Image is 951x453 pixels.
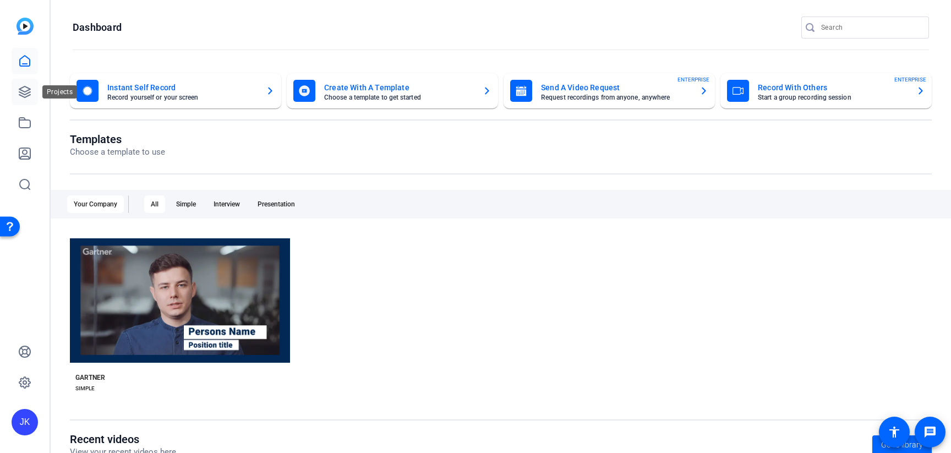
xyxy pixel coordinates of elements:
[923,425,937,439] mat-icon: message
[251,195,302,213] div: Presentation
[12,409,38,435] div: JK
[541,94,691,101] mat-card-subtitle: Request recordings from anyone, anywhere
[888,425,901,439] mat-icon: accessibility
[42,85,77,99] div: Projects
[504,73,715,108] button: Send A Video RequestRequest recordings from anyone, anywhereENTERPRISE
[170,195,203,213] div: Simple
[70,133,165,146] h1: Templates
[324,81,474,94] mat-card-title: Create With A Template
[70,73,281,108] button: Instant Self RecordRecord yourself or your screen
[720,73,932,108] button: Record With OthersStart a group recording sessionENTERPRISE
[70,433,176,446] h1: Recent videos
[821,21,920,34] input: Search
[758,94,908,101] mat-card-subtitle: Start a group recording session
[287,73,498,108] button: Create With A TemplateChoose a template to get started
[67,195,124,213] div: Your Company
[70,146,165,159] p: Choose a template to use
[75,384,95,393] div: SIMPLE
[73,21,122,34] h1: Dashboard
[107,81,257,94] mat-card-title: Instant Self Record
[758,81,908,94] mat-card-title: Record With Others
[144,195,165,213] div: All
[75,373,105,382] div: GARTNER
[324,94,474,101] mat-card-subtitle: Choose a template to get started
[541,81,691,94] mat-card-title: Send A Video Request
[17,18,34,35] img: blue-gradient.svg
[894,75,926,84] span: ENTERPRISE
[677,75,709,84] span: ENTERPRISE
[207,195,247,213] div: Interview
[107,94,257,101] mat-card-subtitle: Record yourself or your screen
